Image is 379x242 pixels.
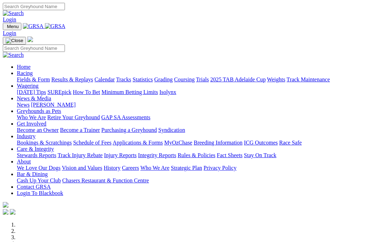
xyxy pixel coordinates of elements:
[217,152,242,158] a: Fact Sheets
[17,76,376,83] div: Racing
[17,165,376,171] div: About
[62,165,102,171] a: Vision and Values
[17,127,59,133] a: Become an Owner
[17,140,72,146] a: Bookings & Scratchings
[116,76,131,82] a: Tracks
[17,89,376,95] div: Wagering
[138,152,176,158] a: Integrity Reports
[210,76,266,82] a: 2025 TAB Adelaide Cup
[3,10,24,16] img: Search
[17,76,50,82] a: Fields & Form
[104,152,137,158] a: Injury Reports
[17,165,60,171] a: We Love Our Dogs
[17,127,376,133] div: Get Involved
[244,140,278,146] a: ICG Outcomes
[17,89,46,95] a: [DATE] Tips
[171,165,202,171] a: Strategic Plan
[31,102,75,108] a: [PERSON_NAME]
[178,152,215,158] a: Rules & Policies
[279,140,301,146] a: Race Safe
[17,64,31,70] a: Home
[3,37,26,45] button: Toggle navigation
[51,76,93,82] a: Results & Replays
[60,127,100,133] a: Become a Trainer
[27,36,33,42] img: logo-grsa-white.png
[17,190,63,196] a: Login To Blackbook
[17,121,46,127] a: Get Involved
[154,76,173,82] a: Grading
[17,177,376,184] div: Bar & Dining
[17,152,376,159] div: Care & Integrity
[17,159,31,164] a: About
[196,76,209,82] a: Trials
[17,140,376,146] div: Industry
[122,165,139,171] a: Careers
[3,202,8,208] img: logo-grsa-white.png
[47,89,71,95] a: SUREpick
[17,102,29,108] a: News
[7,24,19,29] span: Menu
[58,152,102,158] a: Track Injury Rebate
[45,23,66,29] img: GRSA
[17,95,51,101] a: News & Media
[10,209,15,215] img: twitter.svg
[73,89,100,95] a: How To Bet
[3,3,65,10] input: Search
[133,76,153,82] a: Statistics
[159,89,176,95] a: Isolynx
[94,76,115,82] a: Calendar
[174,76,195,82] a: Coursing
[17,152,56,158] a: Stewards Reports
[17,108,61,114] a: Greyhounds as Pets
[113,140,163,146] a: Applications & Forms
[101,89,158,95] a: Minimum Betting Limits
[164,140,192,146] a: MyOzChase
[158,127,185,133] a: Syndication
[17,102,376,108] div: News & Media
[287,76,330,82] a: Track Maintenance
[267,76,285,82] a: Weights
[3,209,8,215] img: facebook.svg
[17,83,39,89] a: Wagering
[17,171,48,177] a: Bar & Dining
[47,114,100,120] a: Retire Your Greyhound
[194,140,242,146] a: Breeding Information
[3,45,65,52] input: Search
[17,114,376,121] div: Greyhounds as Pets
[104,165,120,171] a: History
[101,114,151,120] a: GAP SA Assessments
[62,177,149,183] a: Chasers Restaurant & Function Centre
[17,146,54,152] a: Care & Integrity
[73,140,111,146] a: Schedule of Fees
[101,127,157,133] a: Purchasing a Greyhound
[17,184,51,190] a: Contact GRSA
[3,16,16,22] a: Login
[204,165,237,171] a: Privacy Policy
[17,133,35,139] a: Industry
[6,38,23,43] img: Close
[17,70,33,76] a: Racing
[3,23,21,30] button: Toggle navigation
[3,52,24,58] img: Search
[17,177,61,183] a: Cash Up Your Club
[3,30,16,36] a: Login
[140,165,169,171] a: Who We Are
[17,114,46,120] a: Who We Are
[244,152,276,158] a: Stay On Track
[23,23,44,29] img: GRSA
